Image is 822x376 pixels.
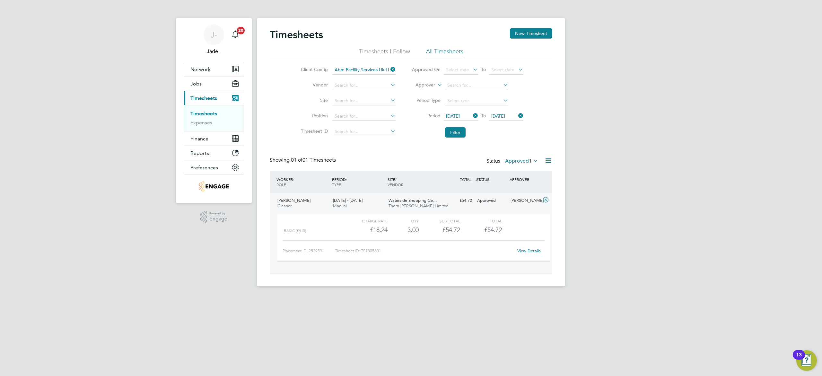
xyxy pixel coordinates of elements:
label: Client Config [299,67,328,72]
span: Waterside Shopping Ce… [389,198,437,203]
span: Thorn [PERSON_NAME] Limited [389,203,449,209]
span: / [293,177,294,182]
label: Approver [406,82,435,88]
input: Search for... [332,96,396,105]
div: APPROVER [508,174,541,185]
div: 3.00 [388,225,419,235]
button: Filter [445,127,466,138]
img: thornbaker-logo-retina.png [199,181,229,192]
input: Search for... [332,66,396,75]
button: Jobs [184,76,244,91]
button: New Timesheet [510,28,552,39]
span: Jobs [190,81,202,87]
button: Finance [184,131,244,146]
span: Jade - [184,48,244,55]
div: Showing [270,157,337,164]
span: Cleaner [277,203,292,209]
div: STATUS [475,174,508,185]
span: £54.72 [484,226,502,234]
span: VENDOR [388,182,403,187]
div: £18.24 [346,225,388,235]
span: 1 [529,158,532,164]
input: Search for... [332,112,396,121]
label: Vendor [299,82,328,88]
label: Period Type [412,97,441,103]
label: Approved [505,158,538,164]
div: Timesheets [184,105,244,131]
a: Go to home page [184,181,244,192]
h2: Timesheets [270,28,323,41]
button: Open Resource Center, 13 new notifications [796,350,817,371]
span: [DATE] [446,113,460,119]
div: £54.72 [419,225,460,235]
input: Search for... [445,81,508,90]
div: Sub Total [419,217,460,225]
label: Period [412,113,441,119]
div: Approved [475,195,508,206]
input: Select one [445,96,508,105]
span: [DATE] - [DATE] [333,198,363,203]
span: Reports [190,150,209,156]
label: Approved On [412,67,441,72]
div: WORKER [275,174,330,190]
span: 01 Timesheets [291,157,336,163]
span: / [395,177,397,182]
div: Charge rate [346,217,388,225]
label: Timesheet ID [299,128,328,134]
span: Engage [209,216,227,222]
span: Powered by [209,211,227,216]
span: 20 [237,27,245,34]
button: Reports [184,146,244,160]
span: Preferences [190,165,218,171]
span: Select date [446,67,469,73]
a: Timesheets [190,111,217,117]
div: PERIOD [330,174,386,190]
span: Timesheets [190,95,217,101]
span: [PERSON_NAME] [277,198,310,203]
span: TOTAL [460,177,471,182]
li: All Timesheets [426,48,463,59]
span: ROLE [276,182,286,187]
div: Total [460,217,502,225]
span: / [346,177,347,182]
div: 13 [796,355,802,363]
div: SITE [386,174,442,190]
span: J- [211,31,217,39]
span: 01 of [291,157,302,163]
span: Network [190,66,211,72]
label: Position [299,113,328,119]
a: View Details [517,248,541,254]
input: Search for... [332,127,396,136]
a: Expenses [190,120,212,126]
input: Search for... [332,81,396,90]
span: [DATE] [491,113,505,119]
nav: Main navigation [176,18,252,203]
button: Preferences [184,160,244,175]
label: Site [299,97,328,103]
div: Timesheet ID: TS1805601 [335,246,513,256]
a: J-Jade - [184,24,244,55]
div: £54.72 [441,195,475,206]
a: 20 [229,24,242,45]
span: Select date [491,67,514,73]
div: Status [486,157,539,166]
span: Manual [333,203,347,209]
span: Finance [190,136,208,142]
li: Timesheets I Follow [359,48,410,59]
div: [PERSON_NAME] [508,195,541,206]
button: Timesheets [184,91,244,105]
span: To [479,112,488,120]
span: Basic (£/HR) [284,228,306,233]
span: TYPE [332,182,341,187]
button: Network [184,62,244,76]
div: Placement ID: 253959 [283,246,335,256]
div: QTY [388,217,419,225]
a: Powered byEngage [200,211,228,223]
span: To [479,65,488,74]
